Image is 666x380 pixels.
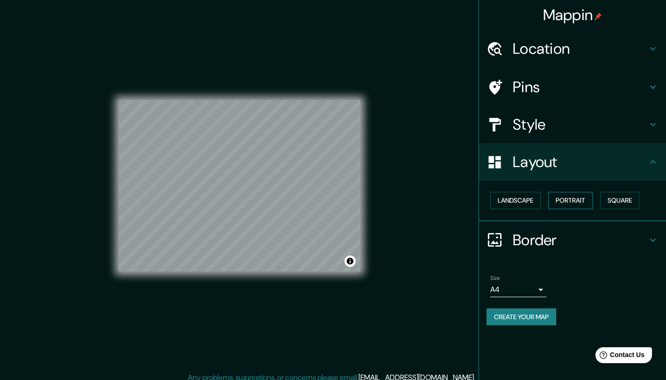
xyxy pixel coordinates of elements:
[119,100,360,271] canvas: Map
[513,78,647,96] h4: Pins
[479,30,666,67] div: Location
[548,192,593,209] button: Portrait
[479,143,666,181] div: Layout
[513,115,647,134] h4: Style
[513,153,647,171] h4: Layout
[490,282,546,297] div: A4
[490,192,541,209] button: Landscape
[513,39,647,58] h4: Location
[479,221,666,259] div: Border
[487,308,556,326] button: Create your map
[543,6,602,24] h4: Mappin
[479,106,666,143] div: Style
[583,343,656,370] iframe: Help widget launcher
[513,231,647,249] h4: Border
[594,13,602,20] img: pin-icon.png
[490,274,500,282] label: Size
[600,192,639,209] button: Square
[344,256,356,267] button: Toggle attribution
[479,68,666,106] div: Pins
